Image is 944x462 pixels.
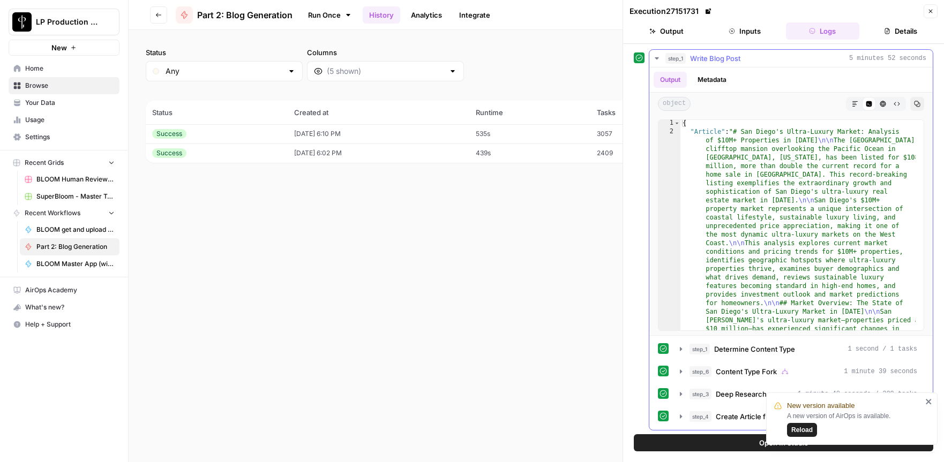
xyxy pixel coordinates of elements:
button: 1 minute 39 seconds [673,363,924,380]
button: Metadata [691,72,733,88]
a: BLOOM Human Review (ver2) [20,171,119,188]
button: Open In Studio [634,434,933,451]
button: What's new? [9,299,119,316]
th: Tasks [590,101,685,124]
button: Details [864,22,938,40]
button: Workspace: LP Production Workloads [9,9,119,35]
a: Integrate [453,6,497,24]
span: Open In Studio [759,437,808,448]
td: 439s [469,143,590,163]
a: Usage [9,111,119,128]
a: Part 2: Blog Generation [20,238,119,255]
span: Home [25,64,115,73]
button: 2 minutes 22 seconds / 2000 tasks [673,408,924,425]
span: 5 minutes 52 seconds [849,54,926,63]
span: BLOOM Master App (with human review) [36,259,115,269]
a: AirOps Academy [9,282,119,299]
span: step_1 [690,344,710,354]
th: Runtime [469,101,590,124]
button: Inputs [708,22,782,40]
span: Settings [25,132,115,142]
span: 1 minute 39 seconds [844,367,917,376]
span: 1 minute 48 seconds / 300 tasks [798,389,917,399]
div: Success [152,148,186,158]
input: Any [166,66,283,77]
button: 5 minutes 52 seconds [649,50,933,67]
span: SuperBloom - Master Topic List [36,192,115,201]
div: 1 [658,119,680,127]
a: Analytics [404,6,448,24]
button: Help + Support [9,316,119,333]
span: AirOps Academy [25,285,115,295]
span: Part 2: Blog Generation [197,9,293,21]
span: Your Data [25,98,115,108]
label: Columns [307,47,464,58]
span: BLOOM get and upload media [36,225,115,234]
button: 1 minute 48 seconds / 300 tasks [673,385,924,403]
button: 1 second / 1 tasks [673,340,924,358]
span: Content Type Fork [716,366,777,377]
span: Recent Grids [25,158,64,168]
a: BLOOM Master App (with human review) [20,255,119,272]
span: 1 second / 1 tasks [848,344,917,354]
label: Status [146,47,303,58]
a: Browse [9,77,119,94]
span: Reload [791,425,813,435]
span: Create Article from Brief [716,411,785,422]
td: [DATE] 6:02 PM [288,143,470,163]
span: step_1 [665,53,686,64]
th: Created at [288,101,470,124]
button: Recent Workflows [9,205,119,221]
span: Recent Workflows [25,208,80,218]
span: Determine Content Type [714,344,795,354]
input: (5 shown) [327,66,444,77]
a: SuperBloom - Master Topic List [20,188,119,205]
div: Execution 27151731 [630,6,714,17]
button: New [9,40,119,56]
span: BLOOM Human Review (ver2) [36,175,115,184]
div: Success [152,129,186,139]
td: 3057 [590,124,685,143]
a: Run Once [301,6,358,24]
td: [DATE] 6:10 PM [288,124,470,143]
span: step_3 [690,389,711,399]
td: 2409 [590,143,685,163]
a: Settings [9,128,119,146]
button: Logs [786,22,860,40]
span: (2 records) [146,81,927,101]
a: BLOOM get and upload media [20,221,119,238]
span: Toggle code folding, rows 1 through 3 [674,119,680,127]
button: close [925,397,933,406]
button: Output [654,72,687,88]
span: object [658,97,691,111]
a: Home [9,60,119,77]
span: Help + Support [25,320,115,329]
span: Deep Research [716,389,767,399]
a: Part 2: Blog Generation [176,6,293,24]
span: Write Blog Post [690,53,740,64]
span: Usage [25,115,115,125]
span: step_4 [690,411,711,422]
button: Recent Grids [9,155,119,171]
span: Browse [25,81,115,90]
th: Status [146,101,288,124]
a: Your Data [9,94,119,111]
div: 5 minutes 52 seconds [649,67,933,430]
span: step_6 [690,366,711,377]
span: Part 2: Blog Generation [36,242,115,252]
button: Reload [787,423,817,437]
img: LP Production Workloads Logo [12,12,32,32]
td: 535s [469,124,590,143]
span: New version available [787,400,855,411]
button: Output [630,22,703,40]
div: A new version of AirOps is available. [787,411,922,437]
span: LP Production Workloads [36,17,101,27]
a: History [363,6,400,24]
span: New [51,42,67,53]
